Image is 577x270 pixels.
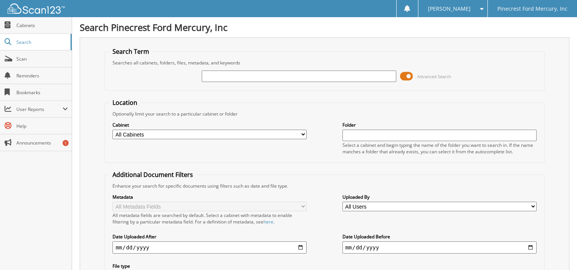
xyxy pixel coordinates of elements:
[16,106,63,112] span: User Reports
[417,74,451,79] span: Advanced Search
[80,21,569,34] h1: Search Pinecrest Ford Mercury, Inc
[109,170,197,179] legend: Additional Document Filters
[113,263,307,269] label: File type
[342,142,537,155] div: Select a cabinet and begin typing the name of the folder you want to search in. If the name match...
[16,56,68,62] span: Scan
[16,72,68,79] span: Reminders
[16,89,68,96] span: Bookmarks
[342,194,537,200] label: Uploaded By
[16,140,68,146] span: Announcements
[497,6,567,11] span: Pinecrest Ford Mercury, Inc
[8,3,65,14] img: scan123-logo-white.svg
[342,233,537,240] label: Date Uploaded Before
[109,59,540,66] div: Searches all cabinets, folders, files, metadata, and keywords
[342,122,537,128] label: Folder
[109,183,540,189] div: Enhance your search for specific documents using filters such as date and file type.
[113,194,307,200] label: Metadata
[113,241,307,254] input: start
[428,6,471,11] span: [PERSON_NAME]
[109,111,540,117] div: Optionally limit your search to a particular cabinet or folder
[113,233,307,240] label: Date Uploaded After
[342,241,537,254] input: end
[16,123,68,129] span: Help
[113,212,307,225] div: All metadata fields are searched by default. Select a cabinet with metadata to enable filtering b...
[109,98,141,107] legend: Location
[16,22,68,29] span: Cabinets
[109,47,153,56] legend: Search Term
[264,219,273,225] a: here
[16,39,67,45] span: Search
[63,140,69,146] div: 1
[113,122,307,128] label: Cabinet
